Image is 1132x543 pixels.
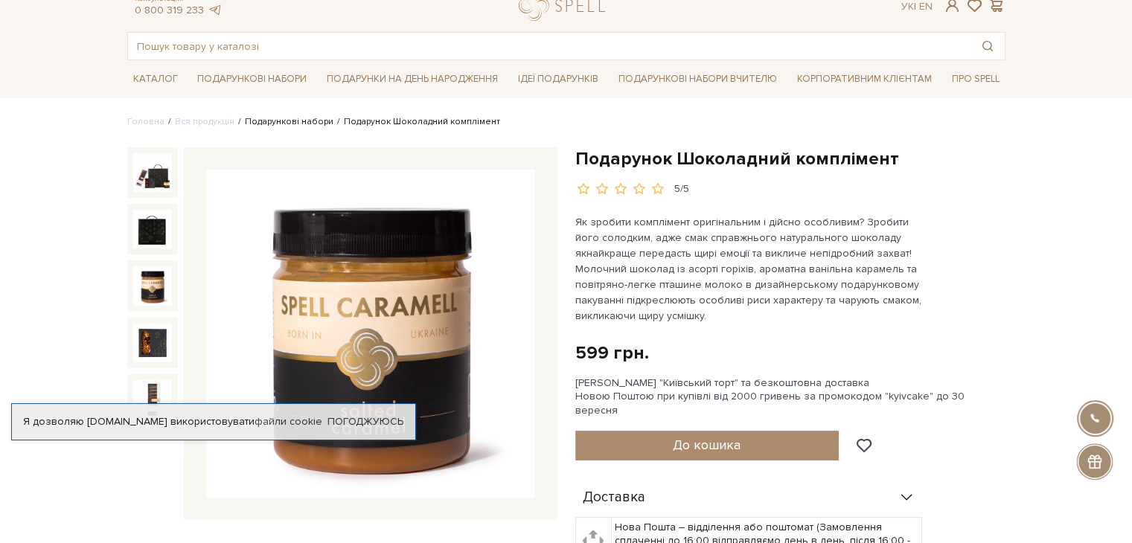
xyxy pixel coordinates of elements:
[127,116,164,127] a: Головна
[133,153,172,192] img: Подарунок Шоколадний комплімент
[133,324,172,362] img: Подарунок Шоколадний комплімент
[673,437,741,453] span: До кошика
[791,68,938,91] a: Корпоративним клієнтам
[575,376,1005,417] div: [PERSON_NAME] "Київський торт" та безкоштовна доставка Новою Поштою при купівлі від 2000 гривень ...
[321,68,504,91] a: Подарунки на День народження
[255,415,322,428] a: файли cookie
[133,380,172,419] img: Подарунок Шоколадний комплімент
[245,116,333,127] a: Подарункові набори
[133,210,172,248] img: Подарунок Шоколадний комплімент
[583,491,645,504] span: Доставка
[333,115,500,129] li: Подарунок Шоколадний комплімент
[206,170,535,498] img: Подарунок Шоколадний комплімент
[945,68,1005,91] a: Про Spell
[208,4,223,16] a: telegram
[12,415,415,428] div: Я дозволяю [DOMAIN_NAME] використовувати
[327,415,403,428] a: Погоджуюсь
[133,266,172,305] img: Подарунок Шоколадний комплімент
[575,431,840,460] button: До кошика
[128,33,970,60] input: Пошук товару у каталозі
[674,182,689,196] div: 5/5
[175,116,234,127] a: Вся продукція
[191,68,313,91] a: Подарункові набори
[127,68,184,91] a: Каталог
[512,68,604,91] a: Ідеї подарунків
[575,147,1005,170] h1: Подарунок Шоколадний комплімент
[575,341,649,364] div: 599 грн.
[135,4,204,16] a: 0 800 319 233
[970,33,1005,60] button: Пошук товару у каталозі
[575,214,924,324] p: Як зробити комплімент оригінальним і дійсно особливим? Зробити його солодким, адже смак справжньо...
[613,66,783,91] a: Подарункові набори Вчителю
